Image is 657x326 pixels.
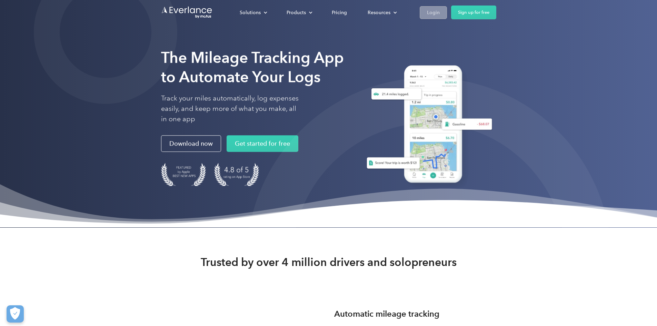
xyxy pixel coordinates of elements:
div: Login [427,8,440,17]
a: Get started for free [227,135,298,152]
div: Products [280,7,318,19]
div: Solutions [240,8,261,17]
a: Pricing [325,7,354,19]
a: Sign up for free [451,6,496,19]
strong: The Mileage Tracking App to Automate Your Logs [161,48,344,86]
div: Resources [361,7,402,19]
div: Solutions [233,7,273,19]
a: Go to homepage [161,6,213,19]
img: 4.9 out of 5 stars on the app store [214,163,259,186]
a: Login [420,6,447,19]
h3: Automatic mileage tracking [334,308,439,320]
button: Cookies Settings [7,305,24,323]
a: Download now [161,135,221,152]
img: Everlance, mileage tracker app, expense tracking app [358,60,496,191]
div: Resources [368,8,390,17]
p: Track your miles automatically, log expenses easily, and keep more of what you make, all in one app [161,93,299,124]
div: Pricing [332,8,347,17]
img: Badge for Featured by Apple Best New Apps [161,163,206,186]
div: Products [287,8,306,17]
strong: Trusted by over 4 million drivers and solopreneurs [201,255,457,269]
